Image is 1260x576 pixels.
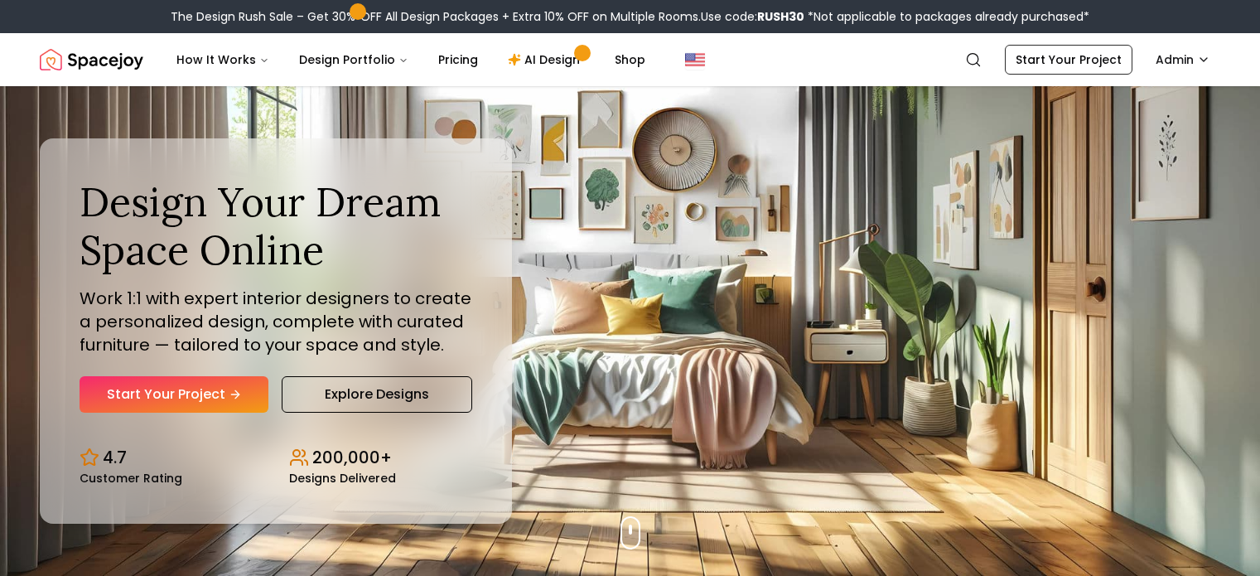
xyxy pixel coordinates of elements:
a: AI Design [495,43,598,76]
a: Pricing [425,43,491,76]
p: Work 1:1 with expert interior designers to create a personalized design, complete with curated fu... [80,287,472,356]
button: Design Portfolio [286,43,422,76]
b: RUSH30 [757,8,804,25]
a: Start Your Project [80,376,268,413]
small: Customer Rating [80,472,182,484]
button: How It Works [163,43,282,76]
a: Start Your Project [1005,45,1132,75]
span: *Not applicable to packages already purchased* [804,8,1089,25]
a: Shop [601,43,659,76]
div: Design stats [80,433,472,484]
span: Use code: [701,8,804,25]
p: 200,000+ [312,446,392,469]
small: Designs Delivered [289,472,396,484]
h1: Design Your Dream Space Online [80,178,472,273]
img: Spacejoy Logo [40,43,143,76]
a: Explore Designs [282,376,472,413]
button: Admin [1146,45,1220,75]
img: United States [685,50,705,70]
a: Spacejoy [40,43,143,76]
p: 4.7 [103,446,127,469]
div: The Design Rush Sale – Get 30% OFF All Design Packages + Extra 10% OFF on Multiple Rooms. [171,8,1089,25]
nav: Global [40,33,1220,86]
nav: Main [163,43,659,76]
